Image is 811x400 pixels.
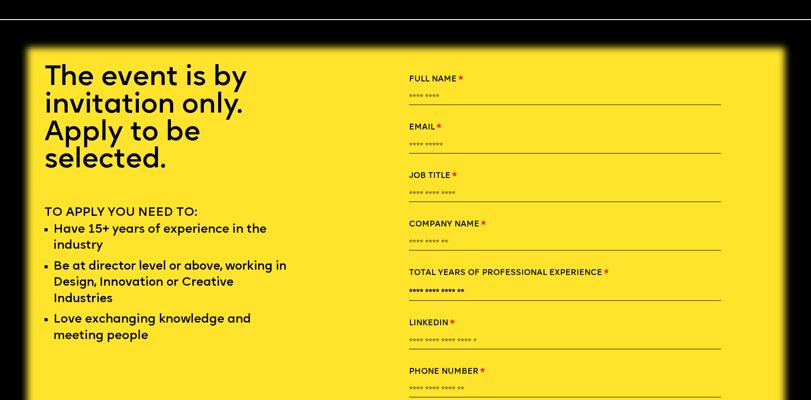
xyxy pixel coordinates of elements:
[45,204,252,222] p: To apply you need to:
[53,259,287,307] li: Be at director level or above, working in Design, Innovation or Creative Industries
[409,317,721,330] label: LinkedIn
[409,170,721,183] label: Job Title
[409,73,721,86] label: Full Name
[409,218,721,231] label: Company Name
[409,121,721,134] label: Email
[53,312,287,344] li: Love exchanging knowledge and meeting people
[45,65,322,175] h2: The event is by invitation only. Apply to be selected.
[409,267,721,280] label: Total Years of Professional Experience
[409,366,721,379] label: Phone Number
[53,222,287,255] li: Have 15+ years of experience in the industry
